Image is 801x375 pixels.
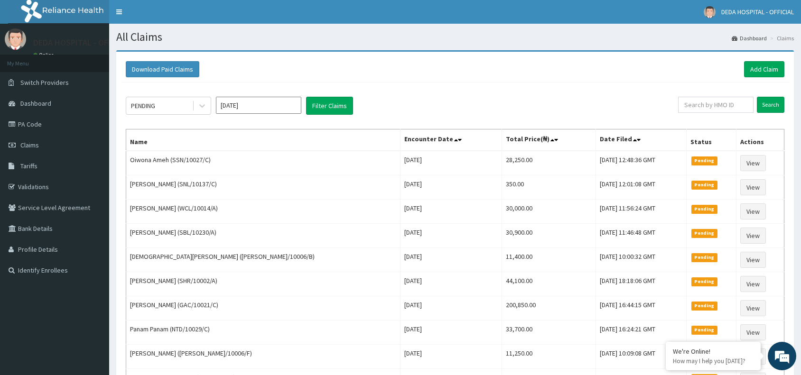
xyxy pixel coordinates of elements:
td: [DATE] 12:48:36 GMT [596,151,687,175]
td: 11,400.00 [502,248,596,272]
th: Actions [736,129,784,151]
a: Add Claim [744,61,784,77]
a: View [740,276,766,292]
button: Filter Claims [306,97,353,115]
td: [DEMOGRAPHIC_DATA][PERSON_NAME] ([PERSON_NAME]/10006/B) [126,248,400,272]
button: Download Paid Claims [126,61,199,77]
div: PENDING [131,101,155,110]
span: Pending [691,326,717,334]
td: 11,250.00 [502,345,596,369]
td: [DATE] 11:56:24 GMT [596,200,687,224]
td: [DATE] [400,248,502,272]
li: Claims [768,34,794,42]
td: 33,700.00 [502,320,596,345]
span: Pending [691,253,717,262]
span: Pending [691,181,717,189]
td: [DATE] [400,175,502,200]
td: [DATE] 11:46:48 GMT [596,224,687,248]
a: View [740,179,766,195]
span: Pending [691,229,717,238]
a: Dashboard [732,34,767,42]
td: [DATE] [400,224,502,248]
span: Tariffs [20,162,37,170]
td: [DATE] [400,320,502,345]
td: 200,850.00 [502,296,596,320]
td: [DATE] [400,272,502,296]
td: [DATE] 10:09:08 GMT [596,345,687,369]
td: [DATE] [400,200,502,224]
th: Total Price(₦) [502,129,596,151]
td: 44,100.00 [502,272,596,296]
td: [DATE] 10:00:32 GMT [596,248,687,272]
td: [PERSON_NAME] (SBL/10230/A) [126,224,400,248]
span: DEDA HOSPITAL - OFFICIAL [721,8,794,16]
a: Online [33,52,56,58]
span: Dashboard [20,99,51,108]
span: Pending [691,156,717,165]
td: [PERSON_NAME] (WCL/10014/A) [126,200,400,224]
td: 350.00 [502,175,596,200]
a: View [740,300,766,316]
td: [DATE] 12:01:08 GMT [596,175,687,200]
span: Pending [691,277,717,286]
h1: All Claims [116,31,794,43]
td: [PERSON_NAME] (GAC/10021/C) [126,296,400,320]
img: User Image [5,28,26,50]
td: [DATE] [400,345,502,369]
td: 28,250.00 [502,151,596,175]
span: Switch Providers [20,78,69,87]
td: [DATE] [400,296,502,320]
a: View [740,252,766,268]
input: Search [757,97,784,113]
a: View [740,155,766,171]
input: Search by HMO ID [678,97,754,113]
a: View [740,324,766,340]
th: Status [686,129,736,151]
td: [PERSON_NAME] (SHR/10002/A) [126,272,400,296]
td: 30,000.00 [502,200,596,224]
span: Pending [691,205,717,213]
img: User Image [704,6,716,18]
span: Claims [20,141,39,149]
td: [DATE] 16:44:15 GMT [596,296,687,320]
td: [PERSON_NAME] ([PERSON_NAME]/10006/F) [126,345,400,369]
td: [DATE] [400,151,502,175]
th: Encounter Date [400,129,502,151]
td: 30,900.00 [502,224,596,248]
a: View [740,228,766,244]
span: Pending [691,302,717,310]
th: Name [126,129,400,151]
div: We're Online! [673,347,754,356]
td: [PERSON_NAME] (SNL/10137/C) [126,175,400,200]
p: DEDA HOSPITAL - OFFICIAL [33,38,131,47]
td: [DATE] 18:18:06 GMT [596,272,687,296]
a: View [740,203,766,220]
td: [DATE] 16:24:21 GMT [596,320,687,345]
input: Select Month and Year [216,97,301,114]
th: Date Filed [596,129,687,151]
td: Oiwona Ameh (SSN/10027/C) [126,151,400,175]
p: How may I help you today? [673,357,754,365]
td: Panam Panam (NTD/10029/C) [126,320,400,345]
